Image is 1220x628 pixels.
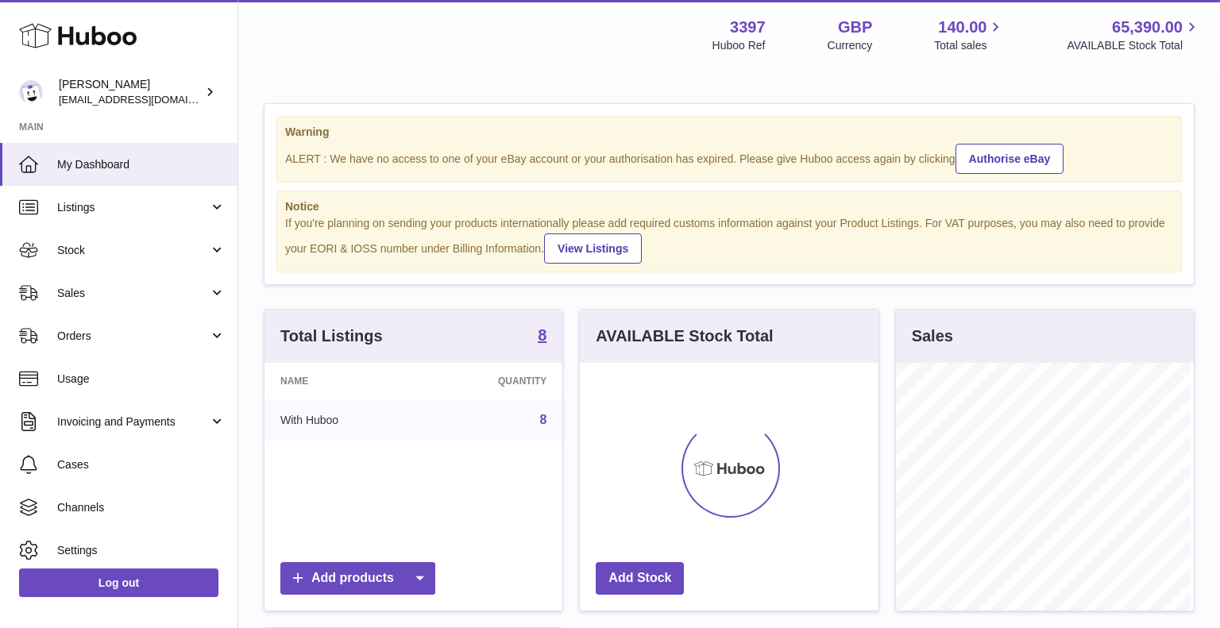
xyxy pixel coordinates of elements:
div: [PERSON_NAME] [59,77,202,107]
span: My Dashboard [57,157,226,172]
span: AVAILABLE Stock Total [1067,38,1201,53]
a: View Listings [544,233,642,264]
span: Usage [57,372,226,387]
img: sales@canchema.com [19,80,43,104]
strong: 8 [538,327,546,343]
a: 65,390.00 AVAILABLE Stock Total [1067,17,1201,53]
div: ALERT : We have no access to one of your eBay account or your authorisation has expired. Please g... [285,141,1173,174]
td: With Huboo [264,399,422,441]
strong: GBP [838,17,872,38]
a: Add Stock [596,562,684,595]
strong: Notice [285,199,1173,214]
th: Name [264,363,422,399]
span: Channels [57,500,226,515]
span: Settings [57,543,226,558]
span: 65,390.00 [1112,17,1183,38]
div: Currency [828,38,873,53]
a: 140.00 Total sales [934,17,1005,53]
span: Sales [57,286,209,301]
span: Cases [57,457,226,472]
div: If you're planning on sending your products internationally please add required customs informati... [285,216,1173,264]
h3: Total Listings [280,326,383,347]
span: Total sales [934,38,1005,53]
span: Listings [57,200,209,215]
strong: 3397 [730,17,766,38]
th: Quantity [422,363,562,399]
a: 8 [538,327,546,346]
h3: Sales [912,326,953,347]
h3: AVAILABLE Stock Total [596,326,773,347]
strong: Warning [285,125,1173,140]
span: 140.00 [938,17,986,38]
a: Add products [280,562,435,595]
span: Stock [57,243,209,258]
div: Huboo Ref [712,38,766,53]
a: 8 [539,413,546,426]
span: Invoicing and Payments [57,414,209,430]
a: Log out [19,568,218,597]
a: Authorise eBay [956,144,1064,174]
span: Orders [57,329,209,344]
span: [EMAIL_ADDRESS][DOMAIN_NAME] [59,93,234,106]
